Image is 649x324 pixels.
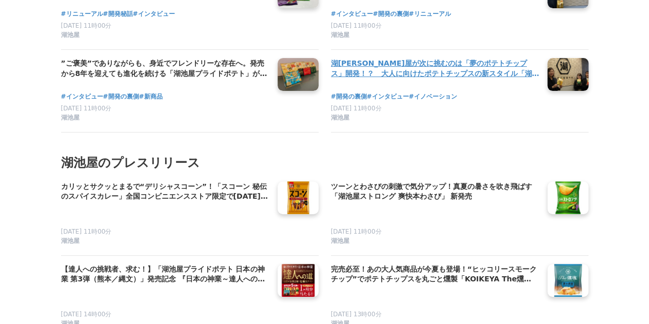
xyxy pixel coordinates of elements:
a: #インタビュー [133,9,175,19]
span: [DATE] 11時00分 [331,22,382,29]
span: [DATE] 11時00分 [61,105,112,112]
a: #インタビュー [331,9,373,19]
span: 湖池屋 [61,237,80,245]
a: ”ご褒美”でありながらも、身近でフレンドリーな存在へ。発売から8年を迎えても進化を続ける「湖池屋プライドポテト」が、見たことのない新フレーバー「渚のカルパッチョ」を発売した理由。 [61,58,269,80]
a: カリッとサクッとまるで“デリシャスコーン”！「スコーン 秘伝のスパイスカレー」全国コンビニエンスストア限定で[DATE]に新発売 [61,181,269,203]
a: 湖池屋 [331,31,539,41]
span: 湖池屋 [61,31,80,40]
a: 湖池屋 [331,237,539,247]
a: 湖池屋 [331,113,539,124]
span: 湖池屋 [331,113,349,122]
span: [DATE] 11時00分 [331,228,382,235]
a: 湖池屋 [61,31,269,41]
span: [DATE] 14時00分 [61,311,112,318]
span: 湖池屋 [61,113,80,122]
a: #開発の裏側 [373,9,409,19]
a: #開発の裏側 [103,92,139,102]
span: [DATE] 11時00分 [61,228,112,235]
span: 湖池屋 [331,237,349,245]
span: 湖池屋 [331,31,349,40]
a: #インタビュー [61,92,103,102]
a: #開発秘話 [103,9,133,19]
span: [DATE] 11時00分 [61,22,112,29]
a: #リニューアル [409,9,451,19]
a: 湖池屋 [61,113,269,124]
h2: 湖池屋のプレスリリース [61,153,588,173]
a: #イノベーション [409,92,457,102]
a: #新商品 [139,92,163,102]
a: 【達人への挑戦者、求む！】「湖池屋プライドポテト 日本の神業 第3弾（熊本／縄文）」発売記念 『日本の神業～達人への道～』キャンペーンを開催！ [61,264,269,285]
h4: カリッとサクッとまるで“デリシャスコーン”！「スコーン 秘伝のスパイスカレー」全国コンビニエンスストア限定で[DATE]に新発売 [61,181,269,202]
a: 湖[PERSON_NAME]屋が次に挑むのは「夢のポテトチップス」開発！？ 大人に向けたポテトチップスの新スタイル「湖池屋プライドポテト GOLD STYLE 食塩不使用」が誕生した理由 [331,58,539,80]
a: #インタビュー [367,92,409,102]
span: [DATE] 13時00分 [331,311,382,318]
a: 湖池屋 [61,237,269,247]
a: #開発の裏側 [331,92,367,102]
a: 完売必至！あの大人気商品が今夏も登場！“ヒッコリースモークチップ”でポテトチップスを丸ごと燻製「KOIKEYA The燻[PERSON_NAME]の燻製」 湖池屋オンラインショップにて数量限定発売 [331,264,539,285]
a: #リニューアル [61,9,103,19]
a: ツーンとわさびの刺激で気分アップ！真夏の暑さを吹き飛ばす「湖池屋ストロング 爽快本わさび」 新発売 [331,181,539,203]
h4: ツーンとわさびの刺激で気分アップ！真夏の暑さを吹き飛ばす「湖池屋ストロング 爽快本わさび」 新発売 [331,181,539,202]
span: [DATE] 11時00分 [331,105,382,112]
